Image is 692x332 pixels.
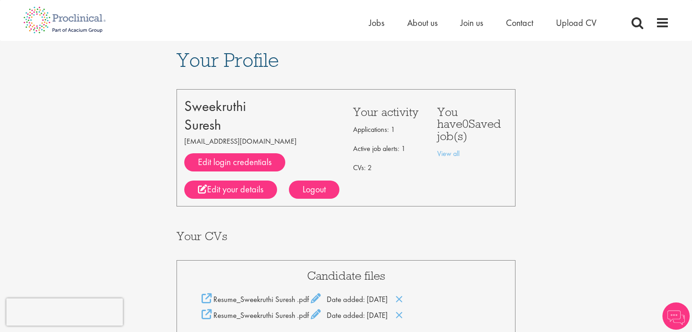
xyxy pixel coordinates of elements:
[407,17,438,29] a: About us
[662,302,690,330] img: Chatbot
[460,17,483,29] a: Join us
[184,116,339,134] div: Suresh
[297,310,309,320] span: .pdf
[177,230,516,242] h3: Your CVs
[437,149,460,158] a: View all
[353,122,424,137] p: Applications: 1
[506,17,533,29] a: Contact
[195,309,497,321] div: Date added: [DATE]
[353,106,424,118] h3: Your activity
[6,298,123,326] iframe: reCAPTCHA
[184,134,339,149] p: [EMAIL_ADDRESS][DOMAIN_NAME]
[462,116,469,131] span: 0
[213,310,295,320] span: Resume_Sweekruthi Suresh
[184,97,339,116] div: Sweekruthi
[297,294,309,304] span: .pdf
[353,161,424,175] p: CVs: 2
[437,106,508,142] h3: You have Saved job(s)
[213,294,295,304] span: Resume_Sweekruthi Suresh
[556,17,596,29] a: Upload CV
[353,141,424,156] p: Active job alerts: 1
[289,181,339,199] div: Logout
[369,17,384,29] a: Jobs
[177,48,279,72] span: Your Profile
[184,181,277,199] a: Edit your details
[195,293,497,305] div: Date added: [DATE]
[195,270,497,282] h3: Candidate files
[184,153,285,171] a: Edit login credentials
